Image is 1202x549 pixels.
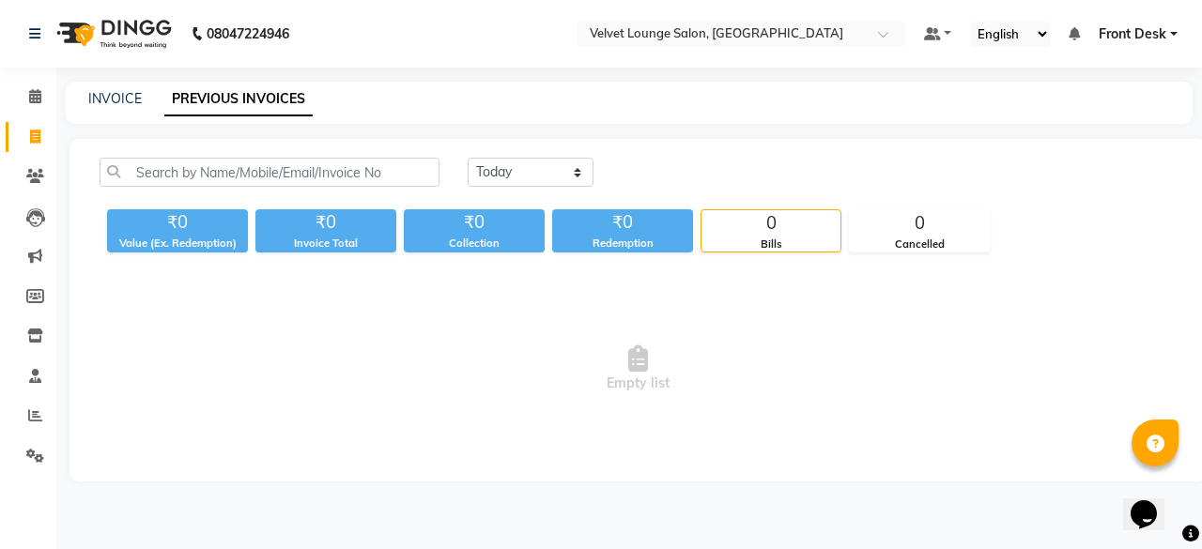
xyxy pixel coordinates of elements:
[850,210,989,236] div: 0
[552,209,693,236] div: ₹0
[404,236,545,252] div: Collection
[552,236,693,252] div: Redemption
[1123,474,1183,530] iframe: chat widget
[164,83,313,116] a: PREVIOUS INVOICES
[255,209,396,236] div: ₹0
[100,158,439,187] input: Search by Name/Mobile/Email/Invoice No
[850,236,989,252] div: Cancelled
[404,209,545,236] div: ₹0
[100,275,1177,463] span: Empty list
[88,90,142,107] a: INVOICE
[48,8,177,60] img: logo
[207,8,289,60] b: 08047224946
[255,236,396,252] div: Invoice Total
[701,210,840,236] div: 0
[107,236,248,252] div: Value (Ex. Redemption)
[701,236,840,252] div: Bills
[1099,24,1166,44] span: Front Desk
[107,209,248,236] div: ₹0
